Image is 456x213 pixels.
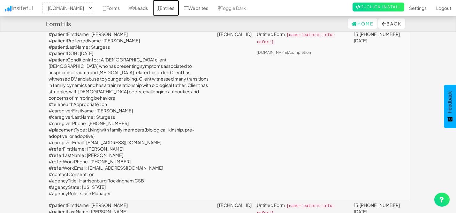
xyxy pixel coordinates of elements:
[257,32,335,45] code: [name='patient-info-refer']
[5,6,11,11] img: icon.png
[378,18,405,29] button: Back
[353,3,404,11] a: 2-Click Install
[351,28,410,199] td: 13:[PHONE_NUMBER][DATE]
[257,50,311,55] a: [DOMAIN_NAME]/completion
[46,28,215,199] td: #patientFirstName : [PERSON_NAME] #patientPreferredName : [PERSON_NAME] #patientLastName : Sturge...
[257,31,349,46] p: Untitled Form
[444,85,456,128] button: Feedback - Show survey
[217,31,252,37] a: [TECHNICAL_ID]
[348,18,377,29] a: Home
[46,21,71,27] h4: Form Fills
[217,202,252,208] a: [TECHNICAL_ID]
[447,91,453,113] span: Feedback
